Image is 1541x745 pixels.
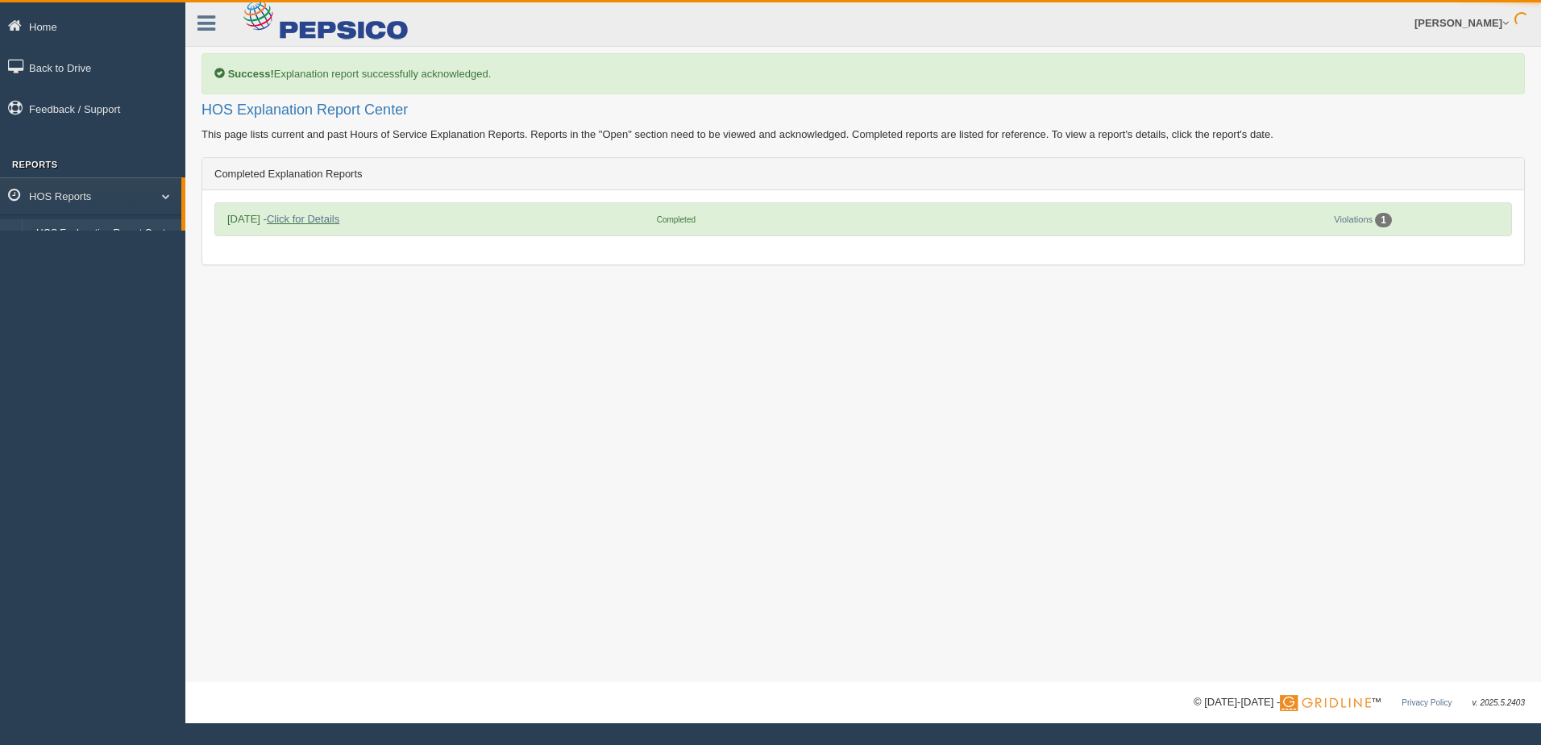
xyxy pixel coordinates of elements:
[1194,694,1525,711] div: © [DATE]-[DATE] - ™
[201,102,1525,119] h2: HOS Explanation Report Center
[1280,695,1371,711] img: Gridline
[1375,213,1392,227] div: 1
[201,53,1525,94] div: Explanation report successfully acknowledged.
[202,158,1524,190] div: Completed Explanation Reports
[228,68,274,80] b: Success!
[219,211,649,227] div: [DATE] -
[1402,698,1452,707] a: Privacy Policy
[267,213,339,225] a: Click for Details
[29,219,181,248] a: HOS Explanation Report Center
[1334,214,1373,224] a: Violations
[657,215,696,224] span: Completed
[1472,698,1525,707] span: v. 2025.5.2403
